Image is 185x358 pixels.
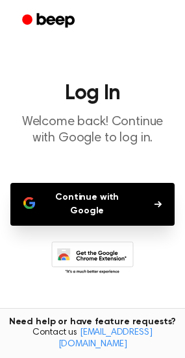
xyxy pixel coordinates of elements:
[10,114,175,147] p: Welcome back! Continue with Google to log in.
[10,183,175,226] button: Continue with Google
[10,83,175,104] h1: Log In
[58,328,153,349] a: [EMAIL_ADDRESS][DOMAIN_NAME]
[13,8,86,34] a: Beep
[8,328,177,350] span: Contact us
